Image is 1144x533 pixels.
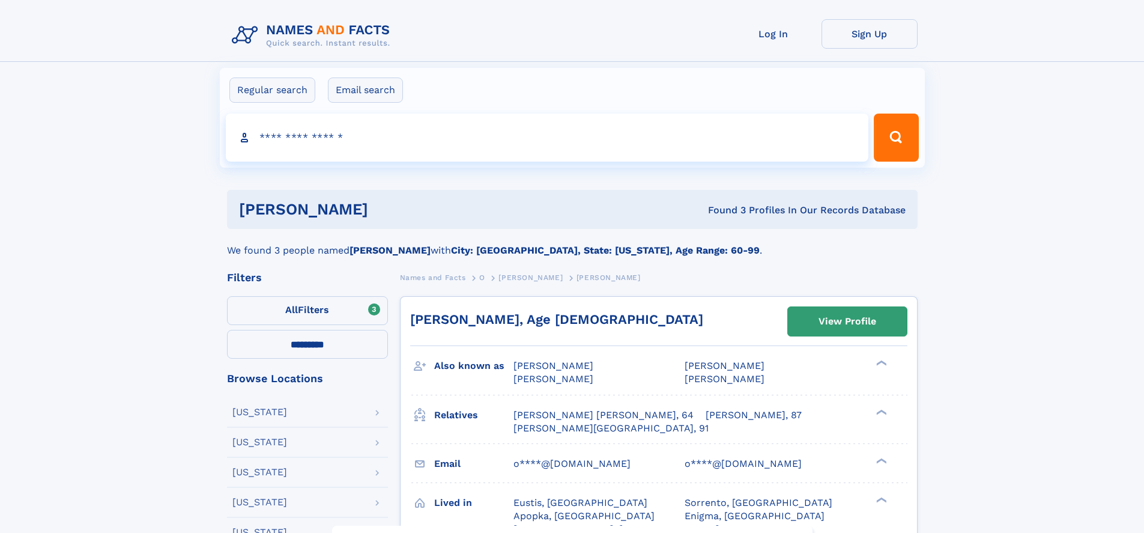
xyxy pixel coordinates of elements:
[513,373,593,385] span: [PERSON_NAME]
[227,296,388,325] label: Filters
[685,373,764,385] span: [PERSON_NAME]
[873,408,888,416] div: ❯
[513,497,647,508] span: Eustis, [GEOGRAPHIC_DATA]
[538,204,906,217] div: Found 3 Profiles In Our Records Database
[873,496,888,504] div: ❯
[513,360,593,371] span: [PERSON_NAME]
[350,245,431,256] b: [PERSON_NAME]
[227,19,400,52] img: Logo Names and Facts
[239,202,538,217] h1: [PERSON_NAME]
[227,272,388,283] div: Filters
[434,454,513,474] h3: Email
[725,19,822,49] a: Log In
[822,19,918,49] a: Sign Up
[232,498,287,507] div: [US_STATE]
[685,497,832,508] span: Sorrento, [GEOGRAPHIC_DATA]
[788,307,907,336] a: View Profile
[434,356,513,376] h3: Also known as
[451,245,760,256] b: City: [GEOGRAPHIC_DATA], State: [US_STATE], Age Range: 60-99
[874,114,918,162] button: Search Button
[434,493,513,513] h3: Lived in
[685,360,764,371] span: [PERSON_NAME]
[226,114,869,162] input: search input
[498,270,563,285] a: [PERSON_NAME]
[227,229,918,258] div: We found 3 people named with .
[685,510,825,522] span: Enigma, [GEOGRAPHIC_DATA]
[232,468,287,477] div: [US_STATE]
[513,510,655,522] span: Apopka, [GEOGRAPHIC_DATA]
[232,407,287,417] div: [US_STATE]
[229,78,315,103] label: Regular search
[232,437,287,447] div: [US_STATE]
[513,409,694,422] a: [PERSON_NAME] [PERSON_NAME], 64
[819,308,876,335] div: View Profile
[479,273,485,282] span: O
[328,78,403,103] label: Email search
[873,359,888,367] div: ❯
[227,373,388,384] div: Browse Locations
[706,409,802,422] a: [PERSON_NAME], 87
[479,270,485,285] a: O
[400,270,466,285] a: Names and Facts
[285,304,298,315] span: All
[577,273,641,282] span: [PERSON_NAME]
[434,405,513,425] h3: Relatives
[410,312,703,327] a: [PERSON_NAME], Age [DEMOGRAPHIC_DATA]
[498,273,563,282] span: [PERSON_NAME]
[513,422,709,435] a: [PERSON_NAME][GEOGRAPHIC_DATA], 91
[873,457,888,464] div: ❯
